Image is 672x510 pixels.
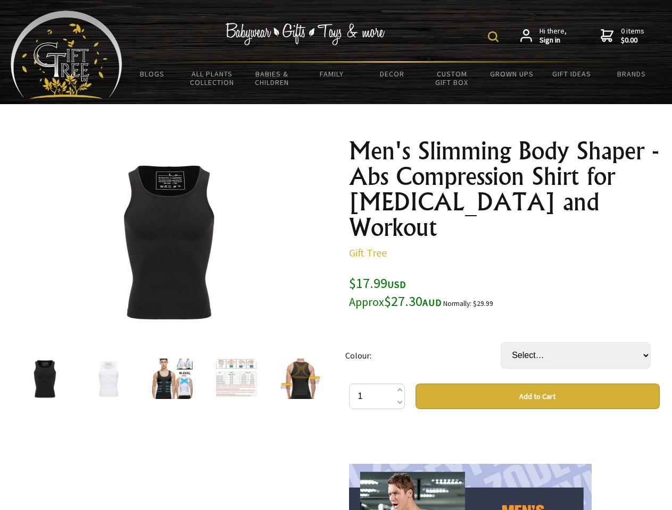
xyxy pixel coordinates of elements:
a: Brands [602,63,662,85]
strong: Sign in [540,36,567,45]
img: Men's Slimming Body Shaper - Abs Compression Shirt for Gynecomastia and Workout [88,359,129,399]
img: Men's Slimming Body Shaper - Abs Compression Shirt for Gynecomastia and Workout [24,359,65,399]
small: Normally: $29.99 [443,299,493,308]
button: Add to Cart [416,384,660,409]
img: Men's Slimming Body Shaper - Abs Compression Shirt for Gynecomastia and Workout [152,359,193,399]
a: Grown Ups [482,63,542,85]
span: AUD [422,296,442,309]
small: Approx [349,295,384,309]
img: Men's Slimming Body Shaper - Abs Compression Shirt for Gynecomastia and Workout [280,359,320,399]
img: product search [488,31,499,42]
strong: $0.00 [621,36,644,45]
a: All Plants Collection [182,63,243,93]
img: Men's Slimming Body Shaper - Abs Compression Shirt for Gynecomastia and Workout [216,359,256,399]
a: Gift Ideas [542,63,602,85]
span: 0 items [621,26,644,45]
a: Custom Gift Box [422,63,482,93]
a: Babies & Children [242,63,302,93]
a: BLOGS [122,63,182,85]
img: Babywear - Gifts - Toys & more [226,23,385,45]
a: 0 items$0.00 [601,27,644,45]
h1: Men's Slimming Body Shaper - Abs Compression Shirt for [MEDICAL_DATA] and Workout [349,138,660,240]
td: Colour: [345,327,501,384]
span: $17.99 $27.30 [349,274,442,310]
img: Babyware - Gifts - Toys and more... [11,11,122,99]
a: Decor [362,63,422,85]
span: Hi there, [540,27,567,45]
span: USD [387,278,406,291]
a: Hi there,Sign in [520,27,567,45]
a: Gift Tree [349,246,387,259]
a: Family [302,63,362,85]
img: Men's Slimming Body Shaper - Abs Compression Shirt for Gynecomastia and Workout [85,159,251,325]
